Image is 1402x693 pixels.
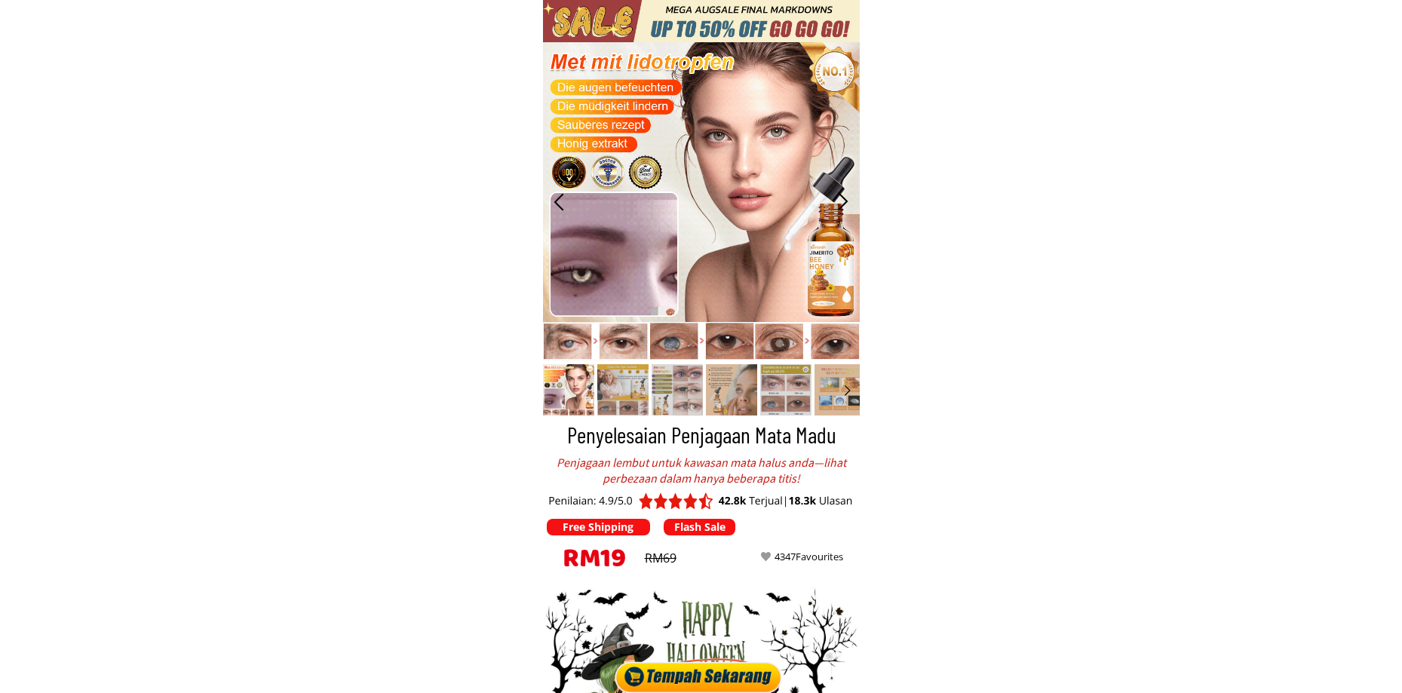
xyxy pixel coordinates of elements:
[554,455,848,486] div: Penjagaan lembut untuk kawasan mata halus anda—lihat perbezaan dalam hanya beberapa titis!
[664,519,735,535] p: Flash Sale
[547,418,857,452] h3: Penyelesaian Penjagaan Mata Madu
[563,540,655,584] h3: RM19
[645,549,711,569] div: RM69
[547,519,650,535] p: Free Shipping
[775,549,860,565] div: 4347Favourites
